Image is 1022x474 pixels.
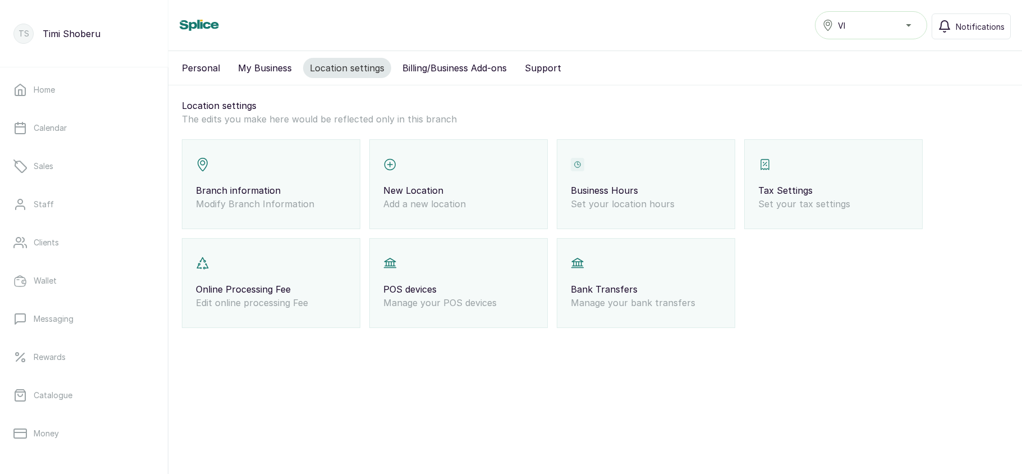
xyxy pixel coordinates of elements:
[34,122,67,134] p: Calendar
[369,238,548,328] div: POS devicesManage your POS devices
[196,184,346,197] p: Branch information
[932,13,1011,39] button: Notifications
[383,197,534,211] p: Add a new location
[34,352,66,363] p: Rewards
[182,139,360,229] div: Branch informationModify Branch Information
[815,11,927,39] button: VI
[9,341,159,373] a: Rewards
[9,265,159,297] a: Wallet
[9,227,159,258] a: Clients
[383,296,534,309] p: Manage your POS devices
[34,161,53,172] p: Sales
[758,184,909,197] p: Tax Settings
[34,199,54,210] p: Staff
[744,139,923,229] div: Tax SettingsSet your tax settings
[34,390,72,401] p: Catalogue
[571,197,721,211] p: Set your location hours
[43,27,100,40] p: Timi Shoberu
[9,380,159,411] a: Catalogue
[9,303,159,335] a: Messaging
[571,296,721,309] p: Manage your bank transfers
[383,282,534,296] p: POS devices
[196,282,346,296] p: Online Processing Fee
[396,58,514,78] button: Billing/Business Add-ons
[196,296,346,309] p: Edit online processing Fee
[231,58,299,78] button: My Business
[9,418,159,449] a: Money
[34,237,59,248] p: Clients
[34,275,57,286] p: Wallet
[9,74,159,106] a: Home
[9,112,159,144] a: Calendar
[838,20,845,31] span: VI
[557,238,735,328] div: Bank TransfersManage your bank transfers
[182,238,360,328] div: Online Processing FeeEdit online processing Fee
[9,189,159,220] a: Staff
[19,28,29,39] p: TS
[9,151,159,182] a: Sales
[571,184,721,197] p: Business Hours
[196,197,346,211] p: Modify Branch Information
[34,84,55,95] p: Home
[182,112,1009,126] p: The edits you make here would be reflected only in this branch
[518,58,568,78] button: Support
[34,428,59,439] p: Money
[34,313,74,325] p: Messaging
[369,139,548,229] div: New LocationAdd a new location
[956,21,1005,33] span: Notifications
[383,184,534,197] p: New Location
[182,99,1009,112] p: Location settings
[303,58,391,78] button: Location settings
[571,282,721,296] p: Bank Transfers
[758,197,909,211] p: Set your tax settings
[557,139,735,229] div: Business HoursSet your location hours
[175,58,227,78] button: Personal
